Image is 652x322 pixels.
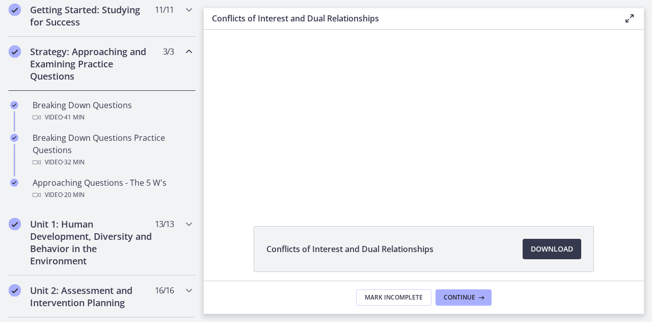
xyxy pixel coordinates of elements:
[163,45,174,58] span: 3 / 3
[436,289,492,306] button: Continue
[9,284,21,296] i: Completed
[9,45,21,58] i: Completed
[33,189,192,201] div: Video
[30,218,154,267] h2: Unit 1: Human Development, Diversity and Behavior in the Environment
[63,111,85,123] span: · 41 min
[30,4,154,28] h2: Getting Started: Studying for Success
[30,45,154,82] h2: Strategy: Approaching and Examining Practice Questions
[523,239,581,259] a: Download
[63,156,85,168] span: · 32 min
[33,99,192,123] div: Breaking Down Questions
[212,12,607,24] h3: Conflicts of Interest and Dual Relationships
[33,177,192,201] div: Approaching Questions - The 5 W's
[10,179,18,187] i: Completed
[30,284,154,309] h2: Unit 2: Assessment and Intervention Planning
[33,156,192,168] div: Video
[10,134,18,142] i: Completed
[63,189,85,201] span: · 20 min
[365,293,423,302] span: Mark Incomplete
[155,218,174,230] span: 13 / 13
[531,243,573,255] span: Download
[9,4,21,16] i: Completed
[10,101,18,109] i: Completed
[9,218,21,230] i: Completed
[266,243,433,255] span: Conflicts of Interest and Dual Relationships
[33,111,192,123] div: Video
[444,293,475,302] span: Continue
[155,284,174,296] span: 16 / 16
[33,132,192,168] div: Breaking Down Questions Practice Questions
[155,4,174,16] span: 11 / 11
[204,30,644,203] iframe: Video Lesson
[356,289,431,306] button: Mark Incomplete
